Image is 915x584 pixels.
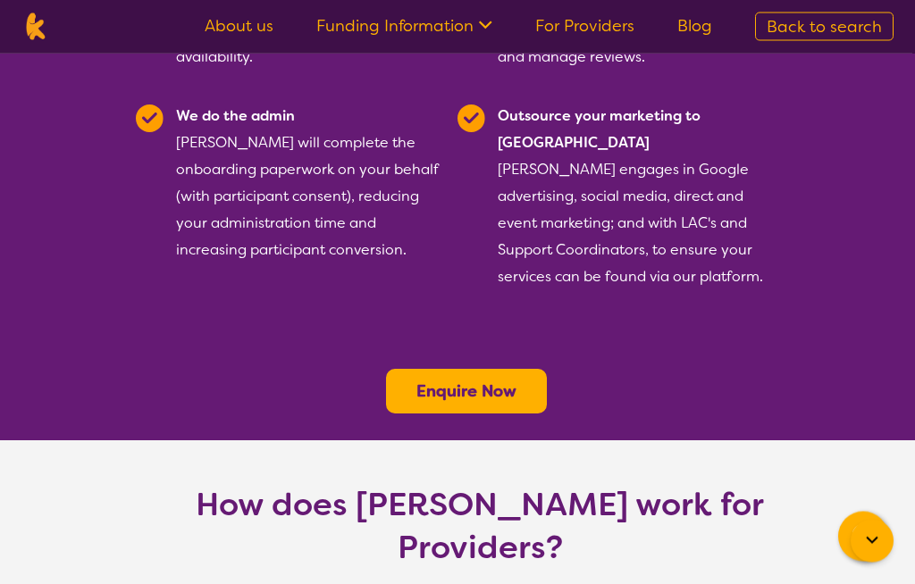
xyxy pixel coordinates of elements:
b: Outsource your marketing to [GEOGRAPHIC_DATA] [498,107,701,153]
a: For Providers [535,15,634,37]
div: [PERSON_NAME] engages in Google advertising, social media, direct and event marketing; and with L... [498,104,768,291]
button: Enquire Now [386,370,547,414]
h1: How does [PERSON_NAME] work for Providers? [180,484,779,570]
a: About us [205,15,273,37]
button: Channel Menu [838,512,888,562]
a: Funding Information [316,15,492,37]
img: Tick [457,105,485,133]
a: Enquire Now [416,381,516,403]
img: Tick [136,105,164,133]
a: Back to search [755,13,894,41]
b: We do the admin [176,107,295,126]
div: [PERSON_NAME] will complete the onboarding paperwork on your behalf (with participant consent), r... [176,104,447,291]
img: Karista logo [21,13,49,40]
span: Back to search [767,16,882,38]
a: Blog [677,15,712,37]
